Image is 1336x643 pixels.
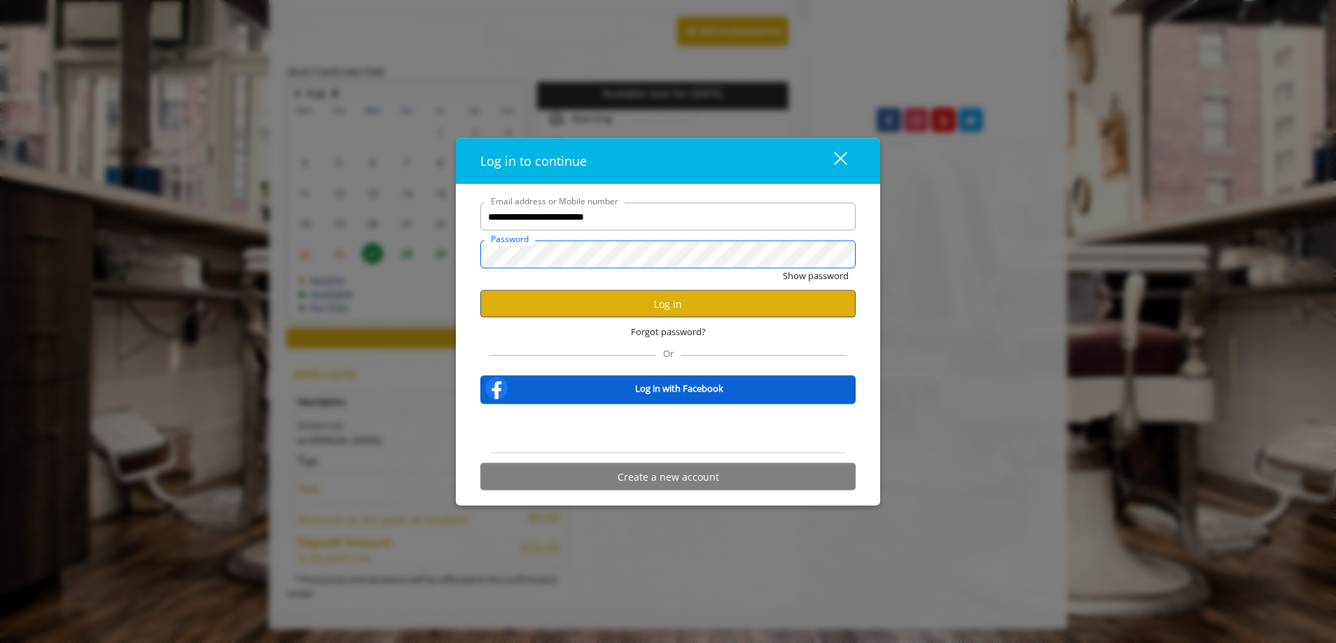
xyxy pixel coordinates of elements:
div: close dialog [818,150,846,171]
iframe: Sign in with Google Button [597,414,739,444]
span: Or [656,347,681,360]
button: close dialog [808,147,856,176]
input: Password [480,241,856,269]
label: Email address or Mobile number [484,195,625,208]
span: Forgot password? [631,325,706,339]
img: facebook-logo [482,374,510,402]
button: Show password [783,269,849,283]
b: Log in with Facebook [635,381,723,395]
button: Create a new account [480,463,856,490]
span: Log in to continue [480,153,587,169]
button: Log in [480,290,856,318]
input: Email address or Mobile number [480,203,856,231]
label: Password [484,232,536,246]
